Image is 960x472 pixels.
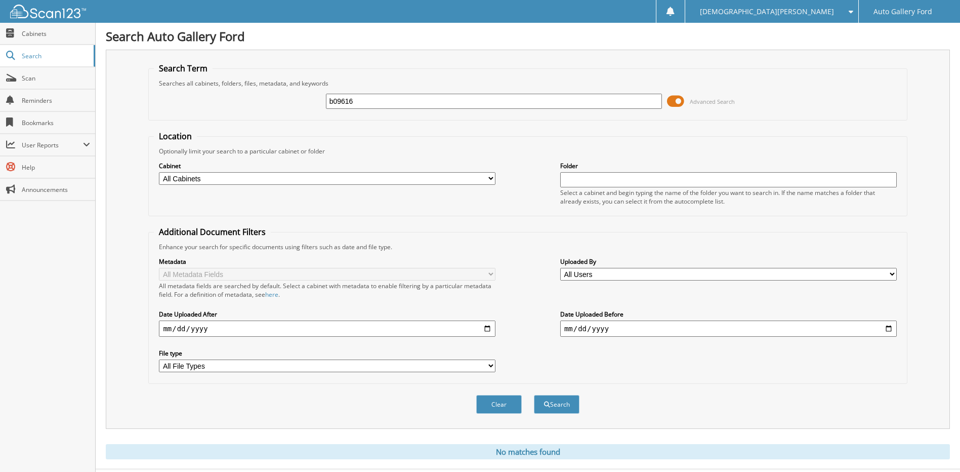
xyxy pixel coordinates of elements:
[159,162,495,170] label: Cabinet
[22,29,90,38] span: Cabinets
[22,74,90,83] span: Scan
[154,131,197,142] legend: Location
[690,98,735,105] span: Advanced Search
[22,96,90,105] span: Reminders
[154,147,901,155] div: Optionally limit your search to a particular cabinet or folder
[22,163,90,172] span: Help
[873,9,932,15] span: Auto Gallery Ford
[700,9,834,15] span: [DEMOGRAPHIC_DATA][PERSON_NAME]
[154,63,213,74] legend: Search Term
[154,226,271,238] legend: Additional Document Filters
[154,79,901,88] div: Searches all cabinets, folders, files, metadata, and keywords
[560,162,897,170] label: Folder
[560,257,897,266] label: Uploaded By
[22,52,89,60] span: Search
[159,257,495,266] label: Metadata
[10,5,86,18] img: scan123-logo-white.svg
[265,290,278,299] a: here
[476,395,522,414] button: Clear
[159,321,495,337] input: start
[560,188,897,206] div: Select a cabinet and begin typing the name of the folder you want to search in. If the name match...
[22,185,90,194] span: Announcements
[22,119,90,127] span: Bookmarks
[159,310,495,319] label: Date Uploaded After
[560,310,897,319] label: Date Uploaded Before
[560,321,897,337] input: end
[106,28,950,45] h1: Search Auto Gallery Ford
[534,395,579,414] button: Search
[159,282,495,299] div: All metadata fields are searched by default. Select a cabinet with metadata to enable filtering b...
[159,349,495,358] label: File type
[106,444,950,459] div: No matches found
[154,243,901,251] div: Enhance your search for specific documents using filters such as date and file type.
[22,141,83,149] span: User Reports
